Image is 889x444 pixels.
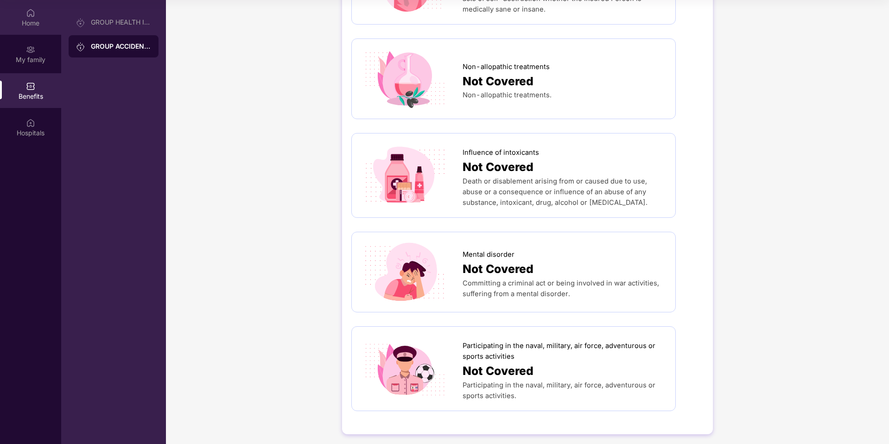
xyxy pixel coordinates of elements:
[26,82,35,91] img: svg+xml;base64,PHN2ZyBpZD0iQmVuZWZpdHMiIHhtbG5zPSJodHRwOi8vd3d3LnczLm9yZy8yMDAwL3N2ZyIgd2lkdGg9Ij...
[463,72,533,90] span: Not Covered
[26,118,35,127] img: svg+xml;base64,PHN2ZyBpZD0iSG9zcGl0YWxzIiB4bWxucz0iaHR0cDovL3d3dy53My5vcmcvMjAwMC9zdmciIHdpZHRoPS...
[361,241,449,303] img: icon
[463,177,648,207] span: Death or disablement arising from or caused due to use, abuse or a consequence or influence of an...
[463,249,514,260] span: Mental disorder
[463,279,659,298] span: Committing a criminal act or being involved in war activities, suffering from a mental disorder.
[463,147,539,158] span: Influence of intoxicants
[463,260,533,278] span: Not Covered
[361,48,449,109] img: icon
[76,42,85,51] img: svg+xml;base64,PHN2ZyB3aWR0aD0iMjAiIGhlaWdodD0iMjAiIHZpZXdCb3g9IjAgMCAyMCAyMCIgZmlsbD0ibm9uZSIgeG...
[463,91,552,99] span: Non-allopathic treatments.
[26,45,35,54] img: svg+xml;base64,PHN2ZyB3aWR0aD0iMjAiIGhlaWdodD0iMjAiIHZpZXdCb3g9IjAgMCAyMCAyMCIgZmlsbD0ibm9uZSIgeG...
[361,145,449,206] img: icon
[91,19,151,26] div: GROUP HEALTH INSURANCE
[463,341,666,362] span: Participating in the naval, military, air force, adventurous or sports activities
[91,42,151,51] div: GROUP ACCIDENTAL INSURANCE
[463,362,533,380] span: Not Covered
[463,381,655,400] span: Participating in the naval, military, air force, adventurous or sports activities.
[76,18,85,27] img: svg+xml;base64,PHN2ZyB3aWR0aD0iMjAiIGhlaWdodD0iMjAiIHZpZXdCb3g9IjAgMCAyMCAyMCIgZmlsbD0ibm9uZSIgeG...
[463,62,550,72] span: Non-allopathic treatments
[463,158,533,176] span: Not Covered
[361,338,449,400] img: icon
[26,8,35,18] img: svg+xml;base64,PHN2ZyBpZD0iSG9tZSIgeG1sbnM9Imh0dHA6Ly93d3cudzMub3JnLzIwMDAvc3ZnIiB3aWR0aD0iMjAiIG...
